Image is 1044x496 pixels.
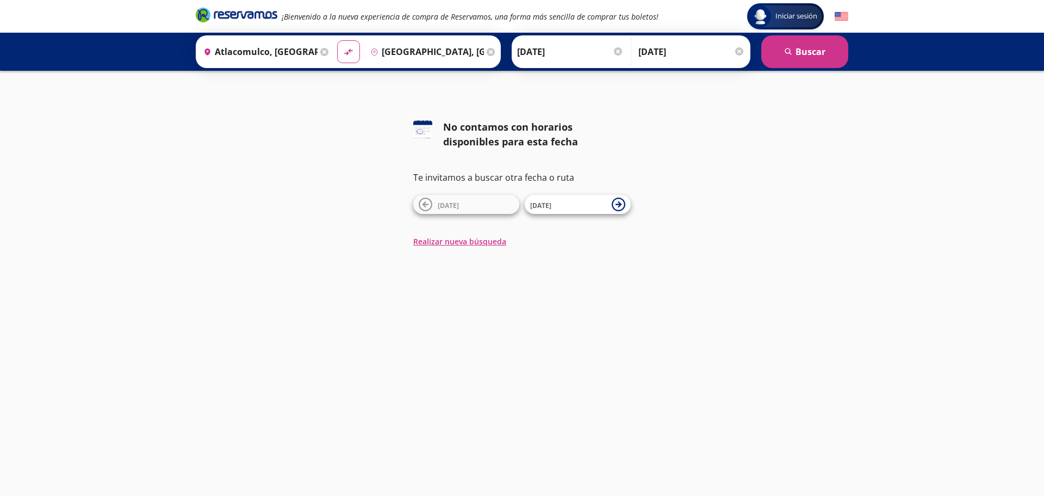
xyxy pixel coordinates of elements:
[517,38,624,65] input: Elegir Fecha
[638,38,745,65] input: Opcional
[413,236,506,247] button: Realizar nueva búsqueda
[196,7,277,26] a: Brand Logo
[438,201,459,210] span: [DATE]
[525,195,631,214] button: [DATE]
[443,120,631,149] div: No contamos con horarios disponibles para esta fecha
[196,7,277,23] i: Brand Logo
[835,10,848,23] button: English
[530,201,551,210] span: [DATE]
[413,195,519,214] button: [DATE]
[771,11,822,22] span: Iniciar sesión
[413,171,631,184] p: Te invitamos a buscar otra fecha o ruta
[366,38,484,65] input: Buscar Destino
[761,35,848,68] button: Buscar
[199,38,318,65] input: Buscar Origen
[282,11,658,22] em: ¡Bienvenido a la nueva experiencia de compra de Reservamos, una forma más sencilla de comprar tus...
